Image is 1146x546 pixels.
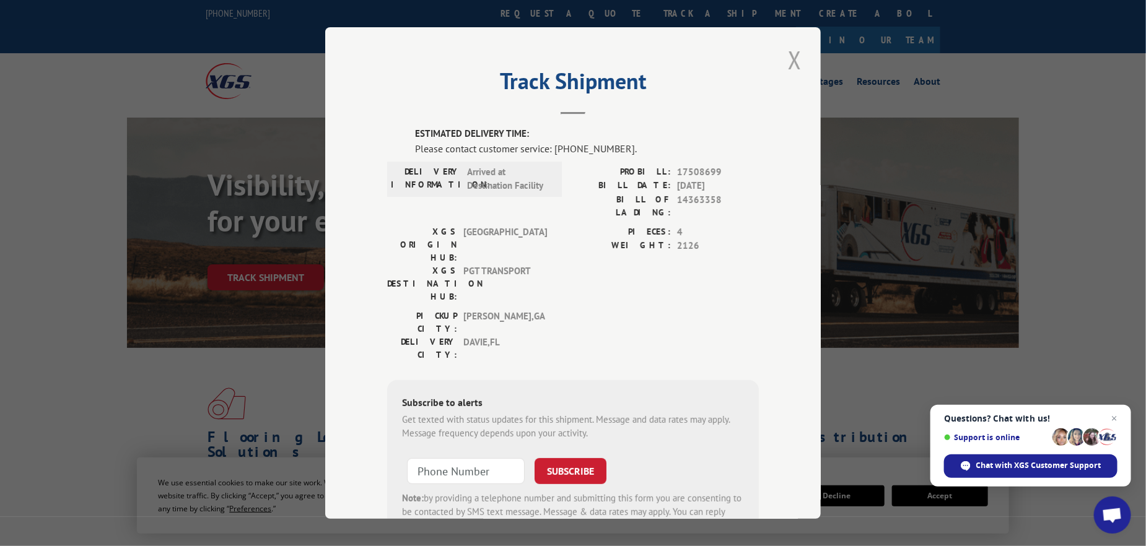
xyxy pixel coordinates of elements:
label: XGS ORIGIN HUB: [387,225,457,264]
input: Phone Number [407,458,525,484]
span: Questions? Chat with us! [944,414,1118,423]
span: [DATE] [677,179,759,193]
span: 4 [677,225,759,240]
span: Support is online [944,433,1048,442]
div: by providing a telephone number and submitting this form you are consenting to be contacted by SM... [402,492,744,534]
label: PICKUP CITY: [387,310,457,336]
div: Subscribe to alerts [402,395,744,413]
span: [PERSON_NAME] , GA [463,310,547,336]
span: Arrived at Destination Facility [467,165,551,193]
label: PIECES: [573,225,671,240]
span: [GEOGRAPHIC_DATA] [463,225,547,264]
span: Chat with XGS Customer Support [976,460,1101,471]
div: Please contact customer service: [PHONE_NUMBER]. [415,141,759,156]
span: 17508699 [677,165,759,180]
div: Get texted with status updates for this shipment. Message and data rates may apply. Message frequ... [402,413,744,441]
label: WEIGHT: [573,239,671,253]
span: Chat with XGS Customer Support [944,454,1118,478]
label: DELIVERY CITY: [387,336,457,362]
button: Close modal [784,43,805,77]
span: DAVIE , FL [463,336,547,362]
label: XGS DESTINATION HUB: [387,264,457,303]
strong: Note: [402,492,424,504]
span: 2126 [677,239,759,253]
label: PROBILL: [573,165,671,180]
a: Open chat [1094,496,1131,534]
label: DELIVERY INFORMATION: [391,165,461,193]
label: BILL DATE: [573,179,671,193]
span: PGT TRANSPORT [463,264,547,303]
span: 14363358 [677,193,759,219]
label: BILL OF LADING: [573,193,671,219]
h2: Track Shipment [387,72,759,96]
button: SUBSCRIBE [535,458,606,484]
label: ESTIMATED DELIVERY TIME: [415,127,759,141]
